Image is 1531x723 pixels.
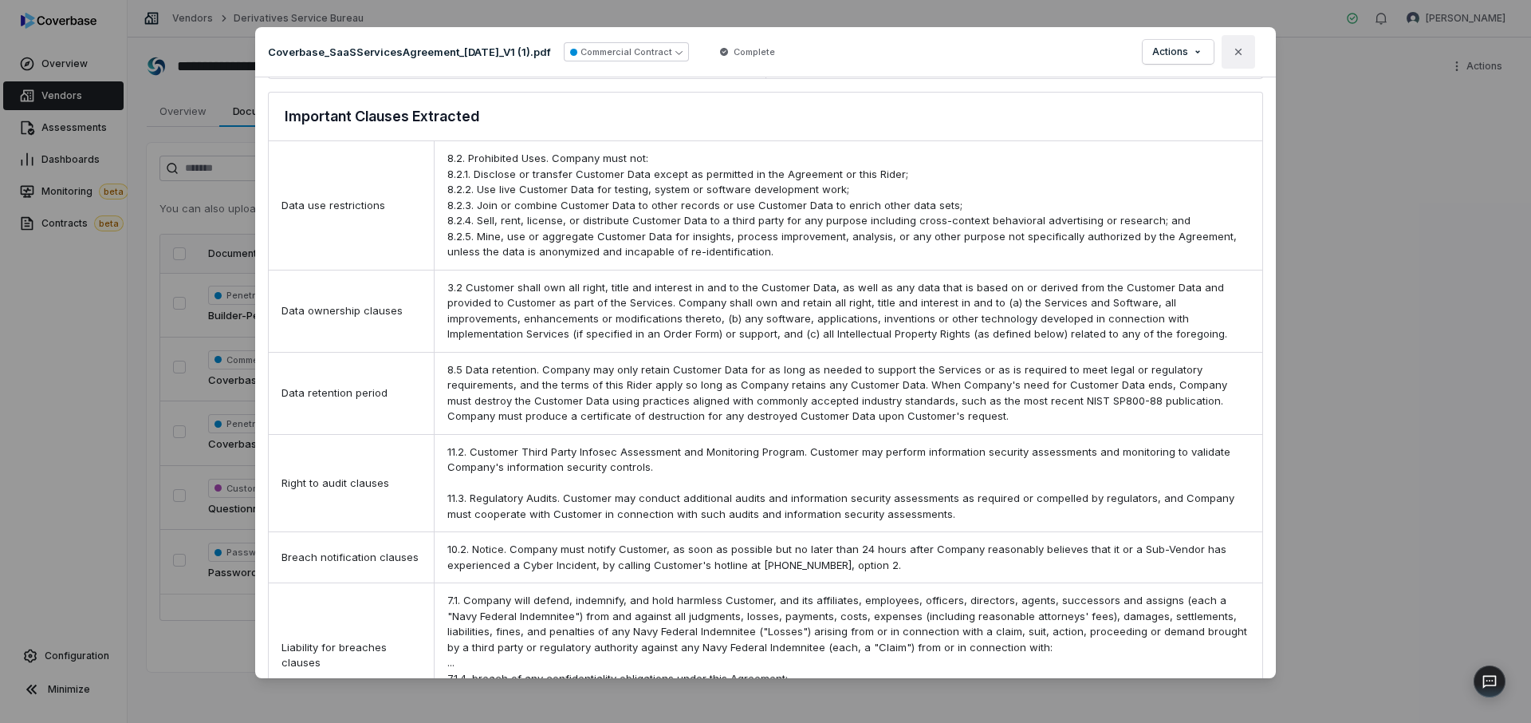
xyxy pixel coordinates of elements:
[268,45,551,59] p: Coverbase_SaaSServicesAgreement_[DATE]_V1 (1).pdf
[269,532,435,583] div: Breach notification clauses
[269,271,435,352] div: Data ownership clauses
[435,435,1262,532] div: 11.2. Customer Third Party Infosec Assessment and Monitoring Program. Customer may perform inform...
[1143,40,1214,64] button: Actions
[435,353,1262,434] div: 8.5 Data retention. Company may only retain Customer Data for as long as needed to support the Se...
[269,435,435,532] div: Right to audit clauses
[734,45,775,58] span: Complete
[435,271,1262,352] div: 3.2 Customer shall own all right, title and interest in and to the Customer Data, as well as any ...
[1152,45,1188,58] span: Actions
[269,141,435,270] div: Data use restrictions
[564,42,689,61] button: Commercial Contract
[269,353,435,434] div: Data retention period
[285,105,479,128] h3: Important Clauses Extracted
[435,532,1262,583] div: 10.2. Notice. Company must notify Customer, as soon as possible but no later than 24 hours after ...
[435,141,1262,270] div: 8.2. Prohibited Uses. Company must not: 8.2.1. Disclose or transfer Customer Data except as permi...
